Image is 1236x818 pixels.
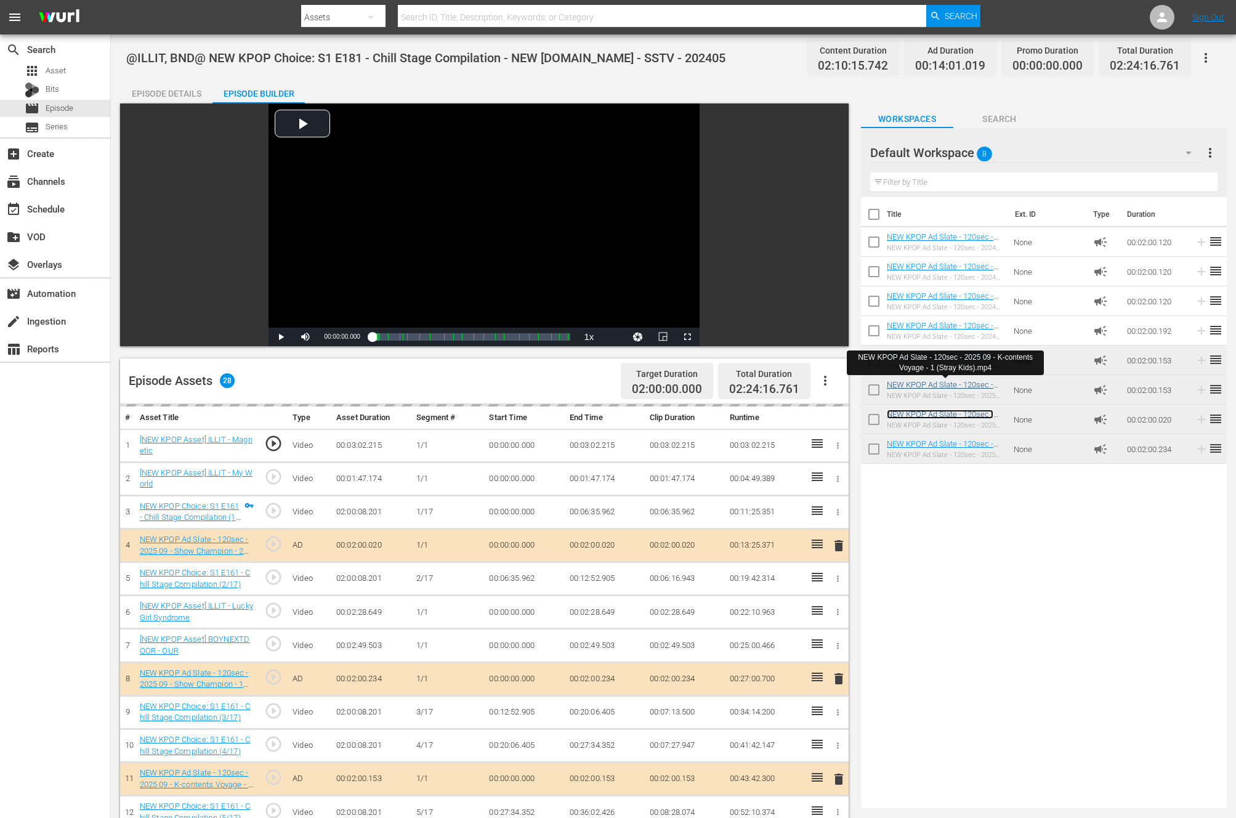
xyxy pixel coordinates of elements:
[331,407,411,429] th: Asset Duration
[484,529,564,562] td: 00:00:00.000
[120,562,135,596] td: 5
[645,429,725,462] td: 00:03:02.215
[269,103,700,346] div: Video Player
[140,702,251,723] a: NEW KPOP Choice: S1 E161 - Chill Stage Compilation (3/17)
[1122,257,1190,286] td: 00:02:00.120
[1093,294,1108,309] span: Ad
[484,495,564,528] td: 00:00:00.000
[411,495,484,528] td: 1/17
[725,695,805,729] td: 00:34:14.200
[264,768,283,787] span: play_circle_outline
[565,695,645,729] td: 00:20:06.405
[1122,346,1190,375] td: 00:02:00.153
[945,5,977,27] span: Search
[288,407,331,429] th: Type
[1195,354,1208,367] svg: Add to Episode
[6,147,21,161] span: Create
[887,197,1007,232] th: Title
[887,380,997,408] a: NEW KPOP Ad Slate - 120sec - 2025 09 - K-contents Voyage - 1 (Stray Kids).mp4
[915,42,985,59] div: Ad Duration
[565,596,645,629] td: 00:02:28.649
[1192,12,1224,22] a: Sign Out
[269,328,293,346] button: Play
[1120,197,1194,232] th: Duration
[645,462,725,495] td: 00:01:47.174
[220,373,235,388] span: 28
[126,51,725,65] span: @ILLIT, BND@ NEW KPOP Choice: S1 E181 - Chill Stage Compilation - NEW [DOMAIN_NAME] - SSTV - 202405
[411,462,484,495] td: 1/1
[1195,235,1208,249] svg: Add to Episode
[288,729,331,762] td: Video
[645,729,725,762] td: 00:07:27.947
[1208,441,1223,456] span: reorder
[331,596,411,629] td: 00:02:28.649
[140,735,251,756] a: NEW KPOP Choice: S1 E161 - Chill Stage Compilation (4/17)
[1122,286,1190,316] td: 00:02:00.120
[1195,294,1208,308] svg: Add to Episode
[120,629,135,662] td: 7
[288,495,331,528] td: Video
[484,729,564,762] td: 00:20:06.405
[264,468,283,486] span: play_circle_outline
[1195,265,1208,278] svg: Add to Episode
[725,662,805,695] td: 00:27:00.700
[887,439,1001,480] a: NEW KPOP Ad Slate - 120sec - 2025 09 - Show Champion - 1 (키오프-엔믹스-피프티피프티- 하츠투하츠).mp4
[887,232,998,251] a: NEW KPOP Ad Slate - 120sec - 2024 01 - Show Champion
[331,629,411,662] td: 00:02:49.503
[25,101,39,116] span: Episode
[25,63,39,78] span: Asset
[1009,434,1088,464] td: None
[129,373,235,388] div: Episode Assets
[1009,227,1088,257] td: None
[140,668,249,712] a: NEW KPOP Ad Slate - 120sec - 2025 09 - Show Champion - 1 (키오프-엔믹스-피프티피프티- 하츠투하츠).mp4
[565,662,645,695] td: 00:02:00.234
[1208,234,1223,249] span: reorder
[120,429,135,462] td: 1
[725,763,805,796] td: 00:43:42.300
[1208,411,1223,426] span: reorder
[1110,42,1180,59] div: Total Duration
[632,365,702,383] div: Target Duration
[1203,145,1218,160] span: more_vert
[288,462,331,495] td: Video
[7,10,22,25] span: menu
[135,407,259,429] th: Asset Title
[852,352,1039,373] div: NEW KPOP Ad Slate - 120sec - 2025 09 - K-contents Voyage - 1 (Stray Kids).mp4
[411,529,484,562] td: 1/1
[6,314,21,329] span: create
[645,529,725,562] td: 00:02:00.020
[645,763,725,796] td: 00:02:00.153
[818,59,888,73] span: 02:10:15.742
[1195,324,1208,338] svg: Add to Episode
[915,59,985,73] span: 00:14:01.019
[1110,59,1180,73] span: 02:24:16.761
[264,601,283,620] span: play_circle_outline
[887,421,1004,429] div: NEW KPOP Ad Slate - 120sec - 2025 09 - Show Champion - 2 (투어스-킥플립-피원하모니-[PERSON_NAME]-제베원).mp4
[887,321,998,339] a: NEW KPOP Ad Slate - 120sec - 2024 11 - Show Champion - 2
[645,562,725,596] td: 00:06:16.943
[725,629,805,662] td: 00:25:00.466
[331,429,411,462] td: 00:03:02.215
[264,535,283,553] span: play_circle_outline
[725,407,805,429] th: Runtime
[1012,59,1083,73] span: 00:00:00.000
[1208,382,1223,397] span: reorder
[46,121,68,133] span: Series
[6,230,21,245] span: VOD
[46,102,73,115] span: Episode
[887,291,998,310] a: NEW KPOP Ad Slate - 120sec - 2024 11 - Show Champion - 1
[1122,375,1190,405] td: 00:02:00.153
[1009,375,1088,405] td: None
[725,729,805,762] td: 00:41:42.147
[1008,197,1086,232] th: Ext. ID
[140,601,253,622] a: [NEW KPOP Asset] ILLIT - Lucky Girl Syndrome
[887,303,1004,311] div: NEW KPOP Ad Slate - 120sec - 2024 11 - Show Champion - 1
[725,495,805,528] td: 00:11:25.351
[1203,138,1218,168] button: more_vert
[626,328,650,346] button: Jump To Time
[140,435,252,456] a: [NEW KPOP Asset] ILLIT - Magnetic
[264,568,283,586] span: play_circle_outline
[887,273,1004,281] div: NEW KPOP Ad Slate - 120sec - 2024 05 - Show Champion
[331,495,411,528] td: 02:00:08.201
[288,695,331,729] td: Video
